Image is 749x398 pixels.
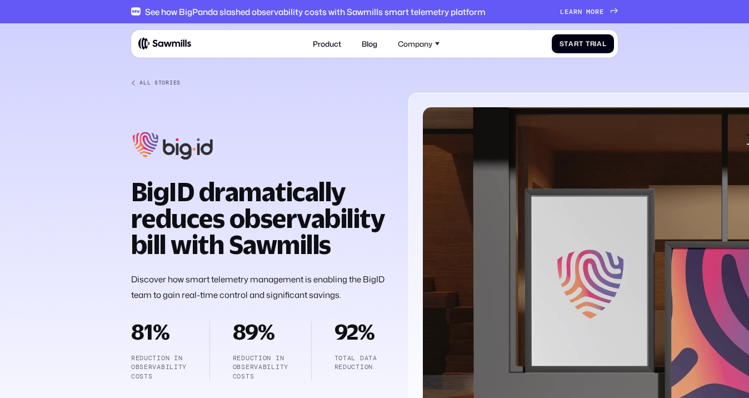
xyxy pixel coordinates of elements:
span: L [560,8,565,16]
span: t [579,39,583,47]
span: o [591,8,595,16]
div: All Stories [139,79,181,86]
span: r [595,8,600,16]
a: StartTrial [552,34,614,53]
a: Product [307,33,347,53]
span: n [578,8,582,16]
span: l [602,39,607,47]
p: TOTAL DATA REDUCTION [334,354,391,372]
span: e [600,8,604,16]
span: a [597,39,602,47]
div: Company [392,33,445,53]
span: a [568,39,574,47]
strong: BigID dramatically reduces observability bill with Sawmills [131,177,385,259]
span: T [586,39,590,47]
span: r [574,39,579,47]
a: Learnmore [560,8,618,16]
span: a [569,8,573,16]
h2: 89% [233,321,289,342]
span: e [565,8,569,16]
span: m [586,8,591,16]
span: t [564,39,568,47]
a: All Stories [131,79,391,86]
div: See how BigPanda slashed observability costs with Sawmills smart telemetry platform [145,7,486,17]
h2: 81% [131,321,187,342]
div: Company [398,39,432,48]
span: r [590,39,595,47]
span: r [573,8,578,16]
span: S [560,39,565,47]
a: Blog [356,33,383,53]
p: Reduction in observability costs [131,354,187,381]
p: Discover how smart telemetry management is enabling the BigID team to gain real-time control and ... [131,272,391,302]
h2: 92% [334,321,391,342]
span: i [595,39,597,47]
p: Reduction in observability costs [233,354,289,381]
